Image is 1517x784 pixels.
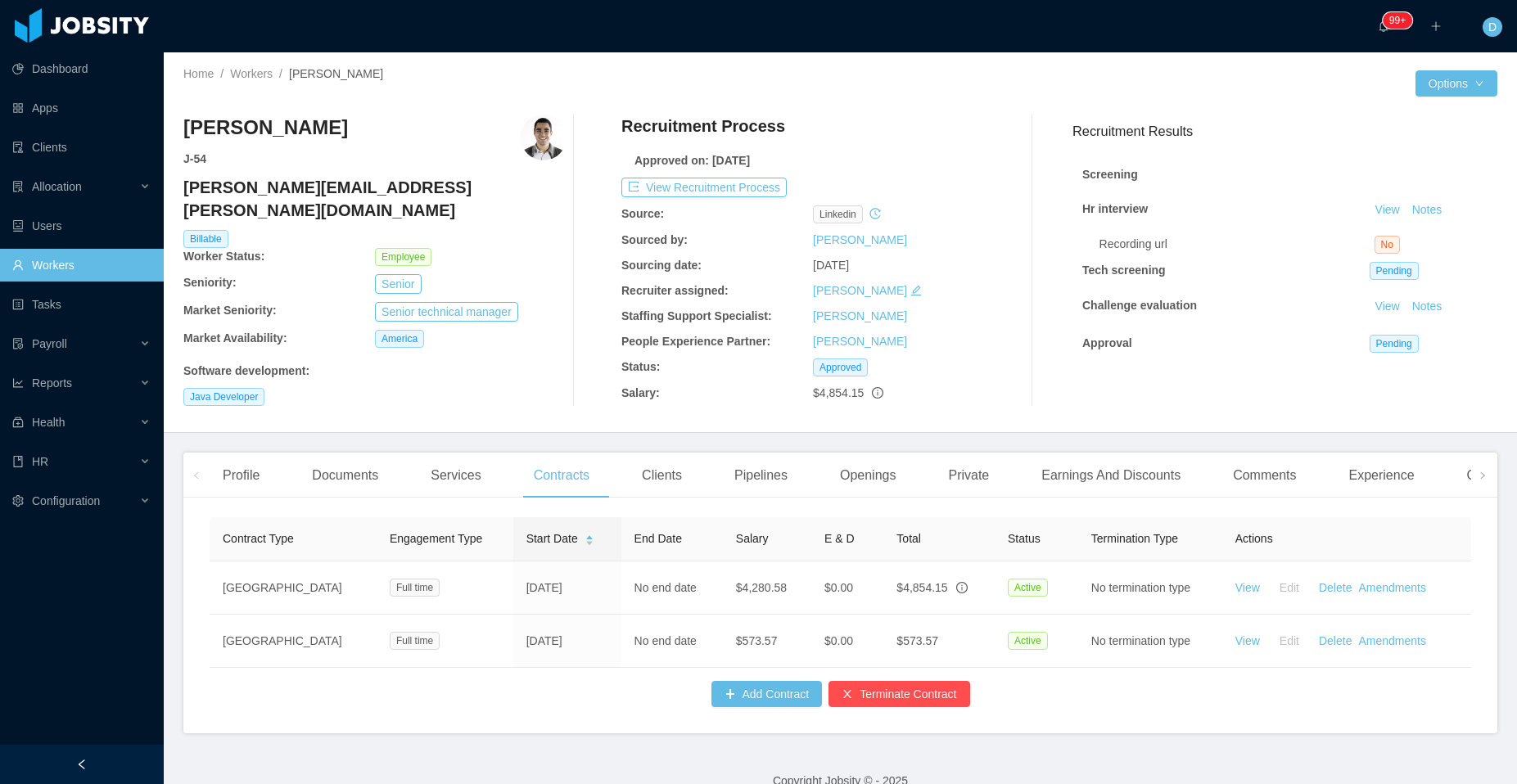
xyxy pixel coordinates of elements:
[32,455,48,468] span: HR
[1430,20,1442,32] i: icon: plus
[896,532,921,545] span: Total
[210,561,377,615] td: [GEOGRAPHIC_DATA]
[12,52,151,85] a: icon: pie-chartDashboard
[183,276,237,289] b: Seniority:
[390,632,440,650] span: Full time
[220,67,223,80] span: /
[32,376,72,390] span: Reports
[1383,12,1412,29] sup: 332
[736,634,778,647] span: $573.57
[513,615,621,668] td: [DATE]
[299,453,391,498] div: Documents
[1072,121,1497,142] h3: Recruitment Results
[721,453,801,498] div: Pipelines
[1479,471,1487,480] i: icon: right
[32,337,67,350] span: Payroll
[621,207,664,220] b: Source:
[1260,574,1312,601] button: Edit
[736,532,769,545] span: Salary
[526,530,578,547] span: Start Date
[711,681,823,707] button: icon: plusAdd Contract
[621,115,785,137] h4: Recruitment Process
[183,176,567,222] h4: [PERSON_NAME][EMAIL_ADDRESS][PERSON_NAME][DOMAIN_NAME]
[375,330,424,348] span: America
[621,335,770,348] b: People Experience Partner:
[1235,532,1273,545] span: Actions
[1406,201,1449,220] button: Notes
[813,386,864,399] span: $4,854.15
[813,259,849,272] span: [DATE]
[813,358,868,376] span: Approved
[585,533,594,544] div: Sort
[824,532,855,545] span: E & D
[279,67,282,80] span: /
[1082,264,1166,277] strong: Tech screening
[183,388,264,406] span: Java Developer
[192,471,201,480] i: icon: left
[629,453,695,498] div: Clients
[32,494,100,507] span: Configuration
[824,634,853,647] span: $0.00
[1370,203,1406,216] a: View
[1082,299,1197,312] strong: Challenge evaluation
[183,67,214,80] a: Home
[1008,632,1048,650] span: Active
[1406,297,1449,317] button: Notes
[183,152,206,165] strong: J- 54
[513,561,621,615] td: [DATE]
[12,131,151,164] a: icon: auditClients
[813,335,907,348] a: [PERSON_NAME]
[183,304,277,317] b: Market Seniority:
[634,154,750,167] b: Approved on: [DATE]
[1319,634,1352,647] a: Delete
[12,338,24,349] i: icon: file-protect
[621,309,772,322] b: Staffing Support Specialist:
[210,615,377,668] td: [GEOGRAPHIC_DATA]
[183,331,287,345] b: Market Availability:
[1091,532,1178,545] span: Termination Type
[827,453,910,498] div: Openings
[896,634,938,647] span: $573.57
[621,259,702,272] b: Sourcing date:
[736,581,787,594] span: $4,280.58
[1008,532,1041,545] span: Status
[183,250,264,263] b: Worker Status:
[621,360,660,373] b: Status:
[1488,17,1497,37] span: D
[1260,628,1312,654] button: Edit
[621,386,660,399] b: Salary:
[375,302,518,322] button: Senior technical manager
[585,539,594,544] i: icon: caret-down
[1335,453,1427,498] div: Experience
[1235,634,1260,647] a: View
[375,248,431,266] span: Employee
[12,495,24,507] i: icon: setting
[418,453,494,498] div: Services
[12,92,151,124] a: icon: appstoreApps
[813,233,907,246] a: [PERSON_NAME]
[1235,581,1260,594] a: View
[872,387,883,399] span: info-circle
[813,205,863,223] span: linkedin
[223,532,294,545] span: Contract Type
[12,377,24,389] i: icon: line-chart
[390,532,482,545] span: Engagement Type
[183,230,228,248] span: Billable
[1319,581,1352,594] a: Delete
[1008,579,1048,597] span: Active
[621,561,723,615] td: No end date
[32,180,82,193] span: Allocation
[813,309,907,322] a: [PERSON_NAME]
[12,181,24,192] i: icon: solution
[1078,561,1222,615] td: No termination type
[1078,615,1222,668] td: No termination type
[1028,453,1194,498] div: Earnings And Discounts
[869,208,881,219] i: icon: history
[621,615,723,668] td: No end date
[935,453,1002,498] div: Private
[1378,20,1389,32] i: icon: bell
[621,284,729,297] b: Recruiter assigned:
[1358,634,1425,647] a: Amendments
[32,416,65,429] span: Health
[12,249,151,282] a: icon: userWorkers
